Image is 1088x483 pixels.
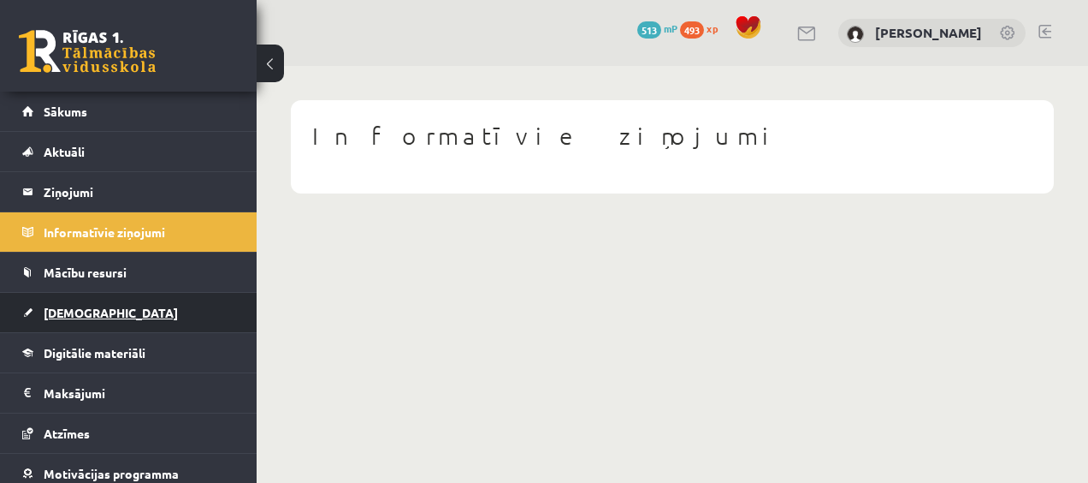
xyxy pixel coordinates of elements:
a: [PERSON_NAME] [875,24,982,41]
span: 493 [680,21,704,39]
a: Sākums [22,92,235,131]
legend: Ziņojumi [44,172,235,212]
span: Motivācijas programma [44,466,179,481]
img: Martins Andersons [847,26,864,43]
span: 513 [637,21,661,39]
a: 493 xp [680,21,726,35]
a: 513 mP [637,21,677,35]
span: xp [707,21,718,35]
span: mP [664,21,677,35]
span: Aktuāli [44,144,85,159]
span: Sākums [44,104,87,119]
legend: Informatīvie ziņojumi [44,212,235,252]
h1: Informatīvie ziņojumi [312,122,1032,151]
a: [DEMOGRAPHIC_DATA] [22,293,235,332]
span: Mācību resursi [44,265,127,280]
a: Maksājumi [22,373,235,413]
a: Informatīvie ziņojumi [22,212,235,252]
a: Ziņojumi [22,172,235,212]
a: Mācību resursi [22,253,235,292]
a: Atzīmes [22,414,235,453]
span: Atzīmes [44,426,90,441]
a: Digitālie materiāli [22,333,235,373]
a: Aktuāli [22,132,235,171]
a: Rīgas 1. Tālmācības vidusskola [19,30,156,73]
span: [DEMOGRAPHIC_DATA] [44,305,178,320]
span: Digitālie materiāli [44,345,145,361]
legend: Maksājumi [44,373,235,413]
